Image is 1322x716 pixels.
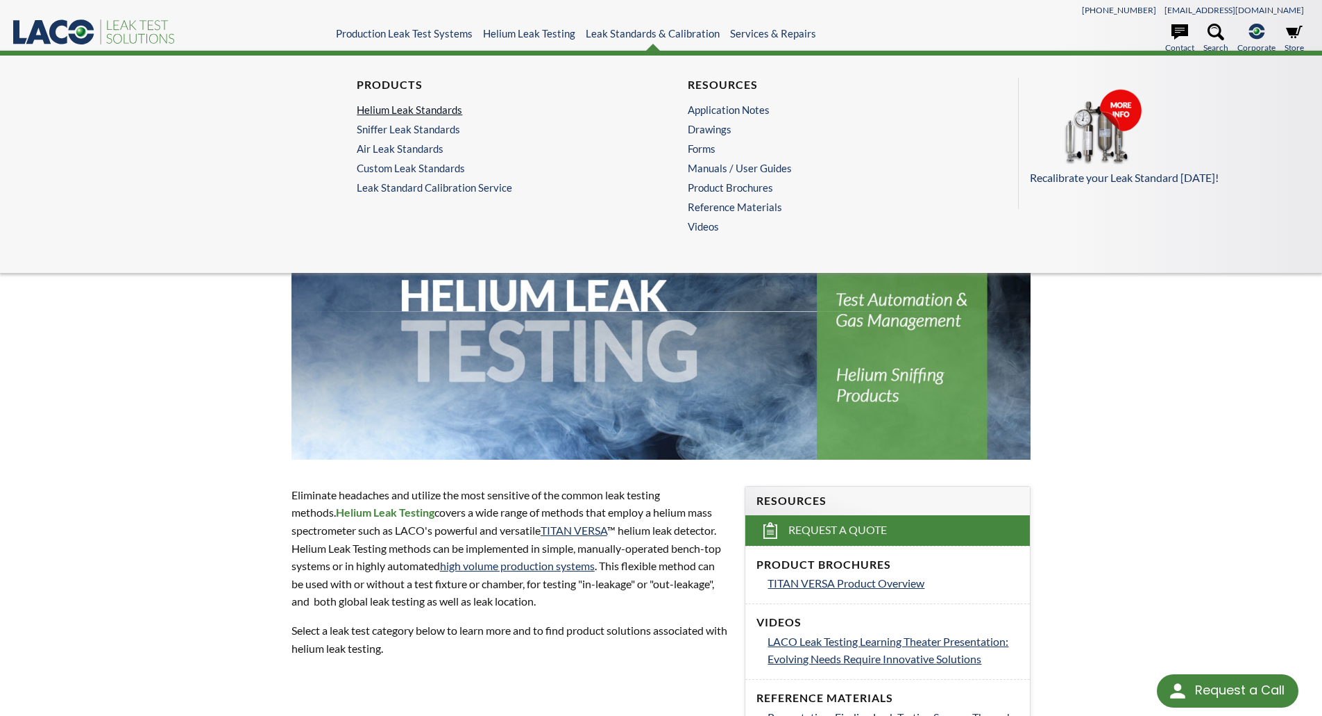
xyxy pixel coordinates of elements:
[768,633,1019,668] a: LACO Leak Testing Learning Theater Presentation: Evolving Needs Require Innovative Solutions
[688,123,958,135] a: Drawings
[756,691,1019,706] h4: Reference Materials
[357,103,627,116] a: Helium Leak Standards
[788,523,887,538] span: Request a Quote
[688,103,958,116] a: Application Notes
[1285,24,1304,54] a: Store
[357,123,627,135] a: Sniffer Leak Standards
[1157,674,1298,708] div: Request a Call
[357,78,627,92] h4: Products
[586,27,720,40] a: Leak Standards & Calibration
[745,515,1030,546] a: Request a Quote
[1195,674,1285,706] div: Request a Call
[1167,680,1189,702] img: round button
[541,524,607,537] a: TITAN VERSA
[1082,5,1156,15] a: [PHONE_NUMBER]
[291,622,729,657] p: Select a leak test category below to learn more and to find product solutions associated with hel...
[688,78,958,92] h4: Resources
[357,181,634,194] a: Leak Standard Calibration Service
[336,506,434,519] strong: Helium Leak Testing
[688,142,958,155] a: Forms
[336,27,473,40] a: Production Leak Test Systems
[730,27,816,40] a: Services & Repairs
[1164,5,1304,15] a: [EMAIL_ADDRESS][DOMAIN_NAME]
[756,615,1019,630] h4: Videos
[756,558,1019,572] h4: Product Brochures
[768,576,924,590] span: TITAN VERSA Product Overview
[1203,24,1228,54] a: Search
[357,162,627,174] a: Custom Leak Standards
[688,162,958,174] a: Manuals / User Guides
[768,574,1019,592] a: TITAN VERSA Product Overview
[1165,24,1194,54] a: Contact
[688,201,958,213] a: Reference Materials
[1030,89,1296,187] a: Recalibrate your Leak Standard [DATE]!
[1030,89,1169,167] img: Menu_Pods_CalLeaks.png
[291,164,1031,460] img: Helium Leak Testing header
[1030,169,1296,187] p: Recalibrate your Leak Standard [DATE]!
[1237,41,1276,54] span: Corporate
[756,494,1019,508] h4: Resources
[440,559,595,572] a: high volume production systems
[768,635,1008,666] span: LACO Leak Testing Learning Theater Presentation: Evolving Needs Require Innovative Solutions
[357,142,627,155] a: Air Leak Standards
[688,220,965,233] a: Videos
[291,486,729,610] p: Eliminate headaches and utilize the most sensitive of the common leak testing methods. covers a w...
[688,181,958,194] a: Product Brochures
[483,27,575,40] a: Helium Leak Testing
